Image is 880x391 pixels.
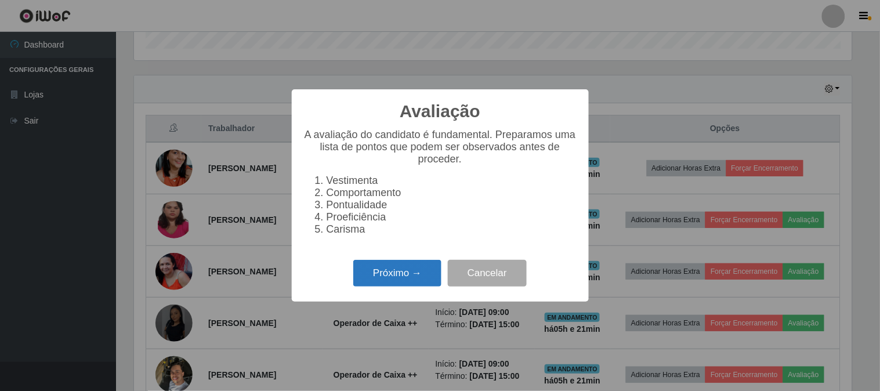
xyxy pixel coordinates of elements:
li: Pontualidade [327,199,577,211]
h2: Avaliação [400,101,480,122]
li: Comportamento [327,187,577,199]
li: Vestimenta [327,175,577,187]
p: A avaliação do candidato é fundamental. Preparamos uma lista de pontos que podem ser observados a... [303,129,577,165]
button: Próximo → [353,260,441,287]
li: Proeficiência [327,211,577,223]
li: Carisma [327,223,577,236]
button: Cancelar [448,260,527,287]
